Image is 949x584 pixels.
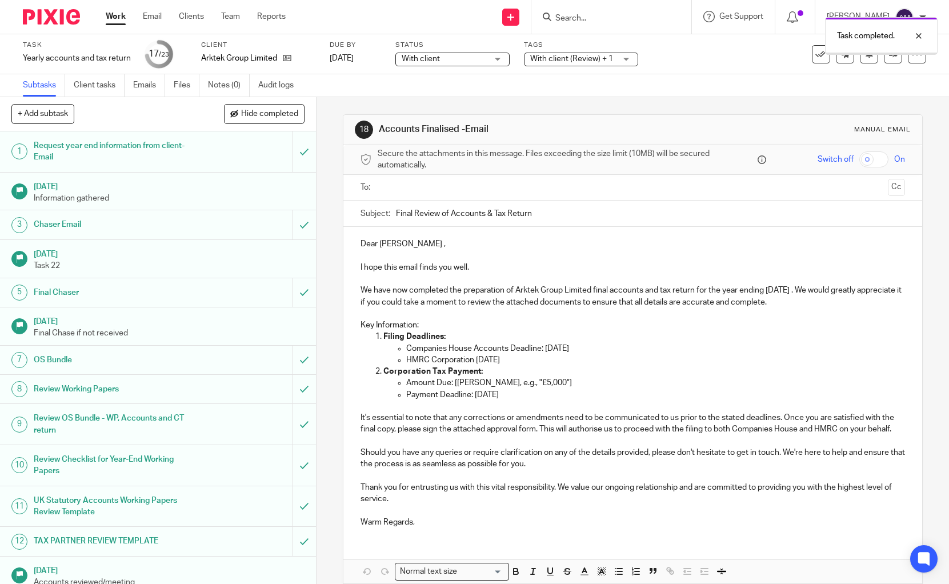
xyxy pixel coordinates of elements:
p: Dear [PERSON_NAME] , [361,238,905,250]
div: 17 [149,47,169,61]
div: 3 [11,217,27,233]
p: Task completed. [837,30,895,42]
span: Hide completed [241,110,298,119]
h1: [DATE] [34,178,305,193]
img: svg%3E [895,8,914,26]
div: 5 [11,285,27,301]
div: 8 [11,381,27,397]
span: Normal text size [398,566,460,578]
div: 9 [11,417,27,433]
h1: Final Chaser [34,284,199,301]
a: Emails [133,74,165,97]
a: Clients [179,11,204,22]
h1: Accounts Finalised -Email [379,123,657,135]
span: [DATE] [330,54,354,62]
button: + Add subtask [11,104,74,123]
h1: [DATE] [34,562,305,577]
a: Team [221,11,240,22]
p: We have now completed the preparation of Arktek Group Limited final accounts and tax return for t... [361,285,905,308]
input: Search for option [461,566,502,578]
small: /23 [159,51,169,58]
div: 11 [11,498,27,514]
p: Final Chase if not received [34,327,305,339]
p: Thank you for entrusting us with this vital responsibility. We value our ongoing relationship and... [361,482,905,505]
label: Task [23,41,131,50]
a: Audit logs [258,74,302,97]
a: Notes (0) [208,74,250,97]
h1: Review Checklist for Year-End Working Papers [34,451,199,480]
label: Subject: [361,208,390,219]
button: Cc [888,179,905,196]
p: It's essential to note that any corrections or amendments need to be communicated to us prior to ... [361,412,905,435]
h1: Chaser Email [34,216,199,233]
span: With client (Review) + 1 [530,55,613,63]
img: Pixie [23,9,80,25]
h1: [DATE] [34,313,305,327]
h1: Review Working Papers [34,381,199,398]
label: To: [361,182,373,193]
h1: [DATE] [34,246,305,260]
div: 1 [11,143,27,159]
a: Reports [257,11,286,22]
div: Yearly accounts and tax return [23,53,131,64]
p: Payment Deadline: [DATE] [406,389,905,401]
div: Search for option [395,563,509,581]
strong: Filing Deadlines: [383,333,446,341]
h1: Review OS Bundle - WP, Accounts and CT return [34,410,199,439]
strong: Corporation Tax Payment: [383,367,483,375]
p: HMRC Corporation [DATE] [406,354,905,366]
p: I hope this email finds you well. [361,262,905,273]
div: 12 [11,534,27,550]
p: Amount Due: [[PERSON_NAME], e.g., "£5,000"] [406,377,905,389]
p: Key Information: [361,319,905,331]
p: Information gathered [34,193,305,204]
h1: Request year end information from client- Email [34,137,199,166]
a: Work [106,11,126,22]
span: Secure the attachments in this message. Files exceeding the size limit (10MB) will be secured aut... [378,148,755,171]
p: Warm Regards, [361,517,905,528]
h1: OS Bundle [34,351,199,369]
div: Manual email [854,125,911,134]
div: 7 [11,352,27,368]
h1: TAX PARTNER REVIEW TEMPLATE [34,533,199,550]
p: Arktek Group Limited [201,53,277,64]
span: Switch off [818,154,854,165]
p: Companies House Accounts Deadline: [DATE] [406,343,905,354]
p: Should you have any queries or require clarification on any of the details provided, please don't... [361,447,905,470]
div: 10 [11,457,27,473]
div: 18 [355,121,373,139]
h1: UK Statutory Accounts Working Papers Review Template [34,492,199,521]
label: Status [395,41,510,50]
span: On [894,154,905,165]
label: Client [201,41,315,50]
a: Files [174,74,199,97]
a: Client tasks [74,74,125,97]
a: Subtasks [23,74,65,97]
p: Task 22 [34,260,305,271]
a: Email [143,11,162,22]
button: Hide completed [224,104,305,123]
span: With client [402,55,440,63]
label: Due by [330,41,381,50]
